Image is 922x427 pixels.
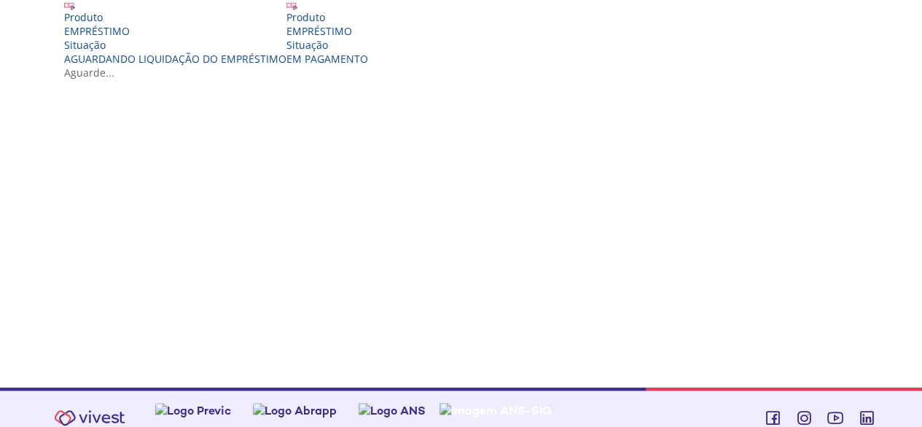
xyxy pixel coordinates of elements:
[64,94,869,360] section: <span lang="en" dir="ltr">IFrameProdutos</span>
[64,66,869,80] div: Aguarde...
[286,24,368,38] div: EMPRÉSTIMO
[439,403,552,418] img: Imagem ANS-SIG
[359,403,426,418] img: Logo ANS
[64,94,869,357] iframe: Iframe
[286,38,368,52] div: Situação
[155,403,231,418] img: Logo Previc
[253,403,337,418] img: Logo Abrapp
[286,52,368,66] span: EM PAGAMENTO
[64,52,286,66] span: AGUARDANDO LIQUIDAÇÃO DO EMPRÉSTIMO
[286,10,368,24] div: Produto
[64,24,286,38] div: EMPRÉSTIMO
[64,38,286,52] div: Situação
[64,10,286,24] div: Produto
